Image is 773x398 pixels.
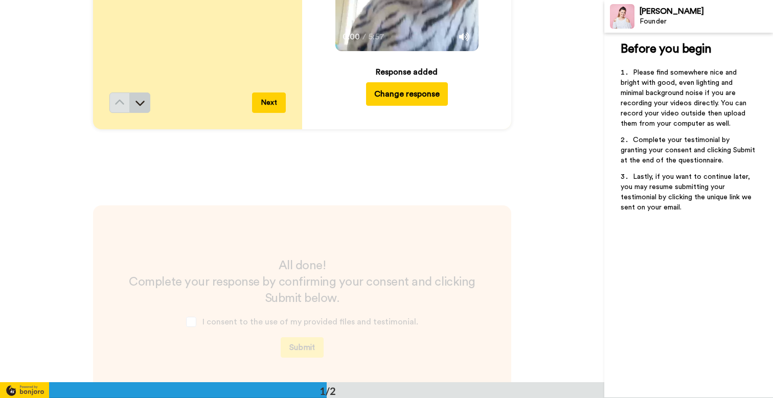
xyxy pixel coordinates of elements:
[621,43,711,55] span: Before you begin
[640,7,772,16] div: [PERSON_NAME]
[610,4,634,29] img: Profile Image
[343,31,360,43] span: 0:00
[621,173,754,211] span: Lastly, if you want to continue later, you may resume submitting your testimonial by clicking the...
[303,384,352,398] div: 1/2
[376,66,438,78] div: Response added
[252,92,286,113] button: Next
[621,69,748,127] span: Please find somewhere nice and bright with good, even lighting and minimal background noise if yo...
[621,136,757,164] span: Complete your testimonial by granting your consent and clicking Submit at the end of the question...
[362,31,366,43] span: /
[459,32,469,42] img: Mute/Unmute
[366,82,448,106] button: Change response
[368,31,386,43] span: 5:57
[640,17,772,26] div: Founder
